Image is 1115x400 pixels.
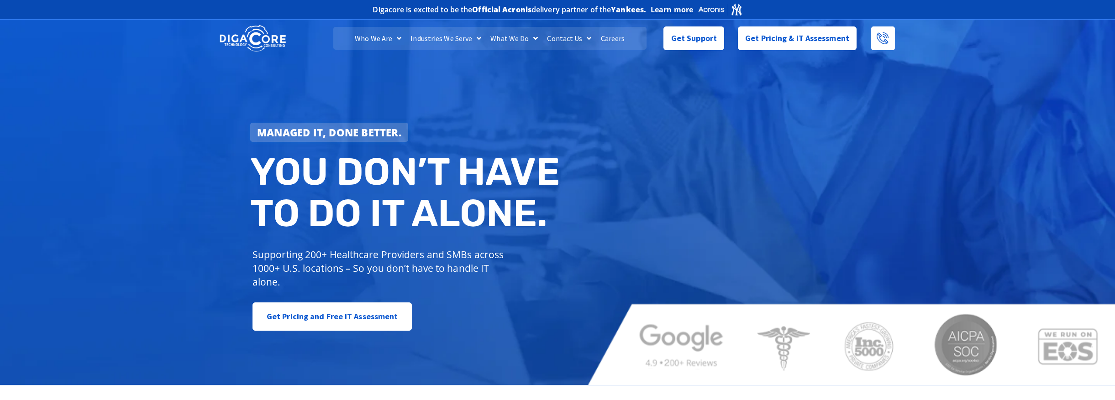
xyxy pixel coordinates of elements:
[220,24,286,53] img: DigaCore Technology Consulting
[596,27,630,50] a: Careers
[252,302,412,331] a: Get Pricing and Free IT Assessment
[542,27,596,50] a: Contact Us
[373,6,646,13] h2: Digacore is excited to be the delivery partner of the
[738,26,857,50] a: Get Pricing & IT Assessment
[406,27,486,50] a: Industries We Serve
[671,29,717,47] span: Get Support
[663,26,724,50] a: Get Support
[250,151,564,234] h2: You don’t have to do IT alone.
[651,5,693,14] a: Learn more
[611,5,646,15] b: Yankees.
[257,125,401,139] strong: Managed IT, done better.
[250,123,408,142] a: Managed IT, done better.
[333,27,647,50] nav: Menu
[745,29,849,47] span: Get Pricing & IT Assessment
[698,3,742,16] img: Acronis
[486,27,542,50] a: What We Do
[472,5,531,15] b: Official Acronis
[350,27,406,50] a: Who We Are
[252,248,508,289] p: Supporting 200+ Healthcare Providers and SMBs across 1000+ U.S. locations – So you don’t have to ...
[267,307,398,326] span: Get Pricing and Free IT Assessment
